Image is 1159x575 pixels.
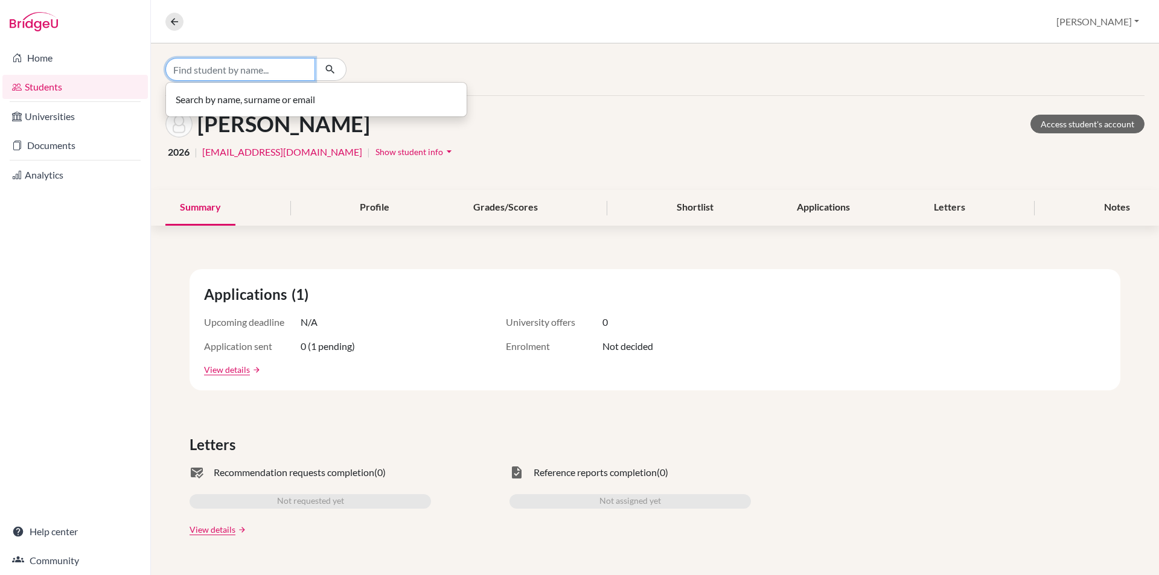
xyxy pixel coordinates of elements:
span: University offers [506,315,602,329]
a: Universities [2,104,148,129]
span: N/A [301,315,318,329]
span: Show student info [375,147,443,157]
div: Grades/Scores [459,190,552,226]
span: Enrolment [506,339,602,354]
a: View details [190,523,235,536]
span: (0) [657,465,668,480]
div: Profile [345,190,404,226]
span: 0 (1 pending) [301,339,355,354]
span: Not assigned yet [599,494,661,509]
i: arrow_drop_down [443,145,455,157]
img: Lucas Matteo Favila's avatar [165,110,193,138]
span: mark_email_read [190,465,204,480]
img: Bridge-U [10,12,58,31]
span: (0) [374,465,386,480]
a: Community [2,548,148,573]
span: Application sent [204,339,301,354]
h1: [PERSON_NAME] [197,111,370,137]
a: Help center [2,519,148,544]
a: Documents [2,133,148,157]
span: | [367,145,370,159]
a: arrow_forward [235,526,246,534]
span: | [194,145,197,159]
input: Find student by name... [165,58,315,81]
button: [PERSON_NAME] [1051,10,1145,33]
span: 2026 [168,145,190,159]
div: Summary [165,190,235,226]
span: Letters [190,434,240,456]
div: Letters [919,190,980,226]
a: Home [2,46,148,70]
span: Upcoming deadline [204,315,301,329]
a: [EMAIL_ADDRESS][DOMAIN_NAME] [202,145,362,159]
span: Applications [204,284,292,305]
span: Not requested yet [277,494,344,509]
span: task [509,465,524,480]
span: 0 [602,315,608,329]
a: Access student's account [1030,115,1145,133]
div: Shortlist [662,190,728,226]
p: Search by name, surname or email [176,92,457,107]
div: Notes [1090,190,1145,226]
a: Students [2,75,148,99]
a: arrow_forward [250,366,261,374]
span: Recommendation requests completion [214,465,374,480]
span: (1) [292,284,313,305]
a: View details [204,363,250,376]
span: Not decided [602,339,653,354]
button: Show student infoarrow_drop_down [375,142,456,161]
span: Reference reports completion [534,465,657,480]
div: Applications [782,190,864,226]
a: Analytics [2,163,148,187]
